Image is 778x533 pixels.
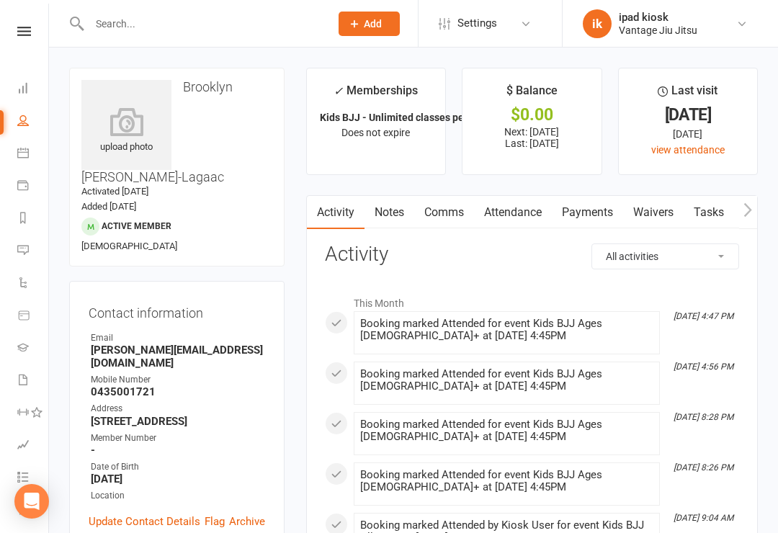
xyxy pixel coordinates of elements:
[674,513,733,523] i: [DATE] 9:04 AM
[651,144,725,156] a: view attendance
[365,196,414,229] a: Notes
[457,7,497,40] span: Settings
[17,171,50,203] a: Payments
[81,186,148,197] time: Activated [DATE]
[632,126,744,142] div: [DATE]
[91,402,265,416] div: Address
[360,418,653,443] div: Booking marked Attended for event Kids BJJ Ages [DEMOGRAPHIC_DATA]+ at [DATE] 4:45PM
[91,373,265,387] div: Mobile Number
[334,81,418,108] div: Memberships
[583,9,612,38] div: ik
[89,300,265,321] h3: Contact information
[623,196,684,229] a: Waivers
[307,196,365,229] a: Activity
[91,331,265,345] div: Email
[91,415,265,428] strong: [STREET_ADDRESS]
[17,300,50,333] a: Product Sales
[85,14,320,34] input: Search...
[674,362,733,372] i: [DATE] 4:56 PM
[632,107,744,122] div: [DATE]
[674,311,733,321] i: [DATE] 4:47 PM
[17,430,50,462] a: Assessments
[102,221,171,231] span: Active member
[17,106,50,138] a: People
[91,472,265,485] strong: [DATE]
[619,24,697,37] div: Vantage Jiu Jitsu
[658,81,717,107] div: Last visit
[81,241,177,251] span: [DEMOGRAPHIC_DATA]
[552,196,623,229] a: Payments
[205,513,225,530] a: Flag
[334,84,343,98] i: ✓
[506,81,558,107] div: $ Balance
[89,513,200,530] a: Update Contact Details
[91,460,265,474] div: Date of Birth
[81,80,272,184] h3: Brooklyn [PERSON_NAME]-Lagaac
[17,138,50,171] a: Calendar
[17,203,50,236] a: Reports
[684,196,734,229] a: Tasks
[325,243,739,266] h3: Activity
[414,196,474,229] a: Comms
[81,107,171,155] div: upload photo
[229,513,265,530] a: Archive
[475,126,588,149] p: Next: [DATE] Last: [DATE]
[474,196,552,229] a: Attendance
[364,18,382,30] span: Add
[360,469,653,493] div: Booking marked Attended for event Kids BJJ Ages [DEMOGRAPHIC_DATA]+ at [DATE] 4:45PM
[360,368,653,393] div: Booking marked Attended for event Kids BJJ Ages [DEMOGRAPHIC_DATA]+ at [DATE] 4:45PM
[81,201,136,212] time: Added [DATE]
[339,12,400,36] button: Add
[91,344,265,369] strong: [PERSON_NAME][EMAIL_ADDRESS][DOMAIN_NAME]
[17,73,50,106] a: Dashboard
[320,112,493,123] strong: Kids BJJ - Unlimited classes per week
[91,489,265,503] div: Location
[341,127,410,138] span: Does not expire
[360,318,653,342] div: Booking marked Attended for event Kids BJJ Ages [DEMOGRAPHIC_DATA]+ at [DATE] 4:45PM
[325,288,739,311] li: This Month
[619,11,697,24] div: ipad kiosk
[674,462,733,472] i: [DATE] 8:26 PM
[91,444,265,457] strong: -
[475,107,588,122] div: $0.00
[14,484,49,519] div: Open Intercom Messenger
[91,431,265,445] div: Member Number
[91,385,265,398] strong: 0435001721
[674,412,733,422] i: [DATE] 8:28 PM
